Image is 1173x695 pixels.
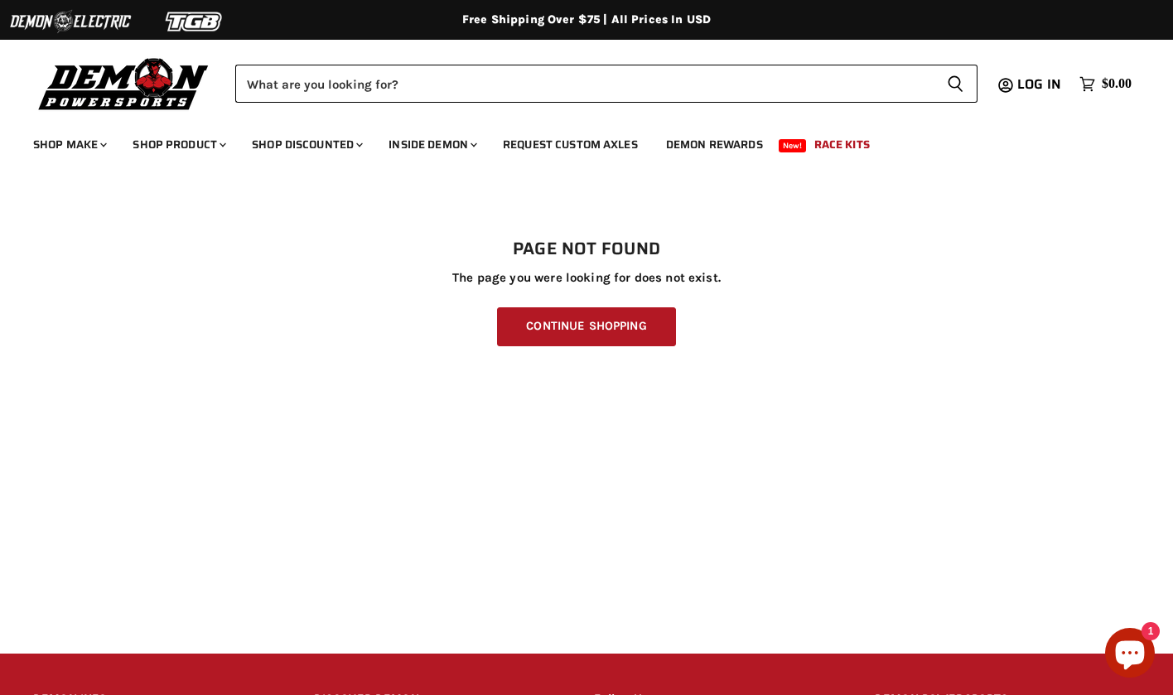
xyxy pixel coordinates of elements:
[1017,74,1061,94] span: Log in
[133,6,257,37] img: TGB Logo 2
[239,128,373,162] a: Shop Discounted
[654,128,775,162] a: Demon Rewards
[934,65,977,103] button: Search
[33,54,215,113] img: Demon Powersports
[21,128,117,162] a: Shop Make
[21,121,1127,162] ul: Main menu
[490,128,650,162] a: Request Custom Axles
[497,307,675,346] a: Continue Shopping
[1010,77,1071,92] a: Log in
[120,128,236,162] a: Shop Product
[33,239,1140,259] h1: Page not found
[1071,72,1140,96] a: $0.00
[802,128,882,162] a: Race Kits
[779,139,807,152] span: New!
[1100,628,1160,682] inbox-online-store-chat: Shopify online store chat
[8,6,133,37] img: Demon Electric Logo 2
[376,128,487,162] a: Inside Demon
[235,65,934,103] input: Search
[1102,76,1132,92] span: $0.00
[235,65,977,103] form: Product
[33,271,1140,285] p: The page you were looking for does not exist.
